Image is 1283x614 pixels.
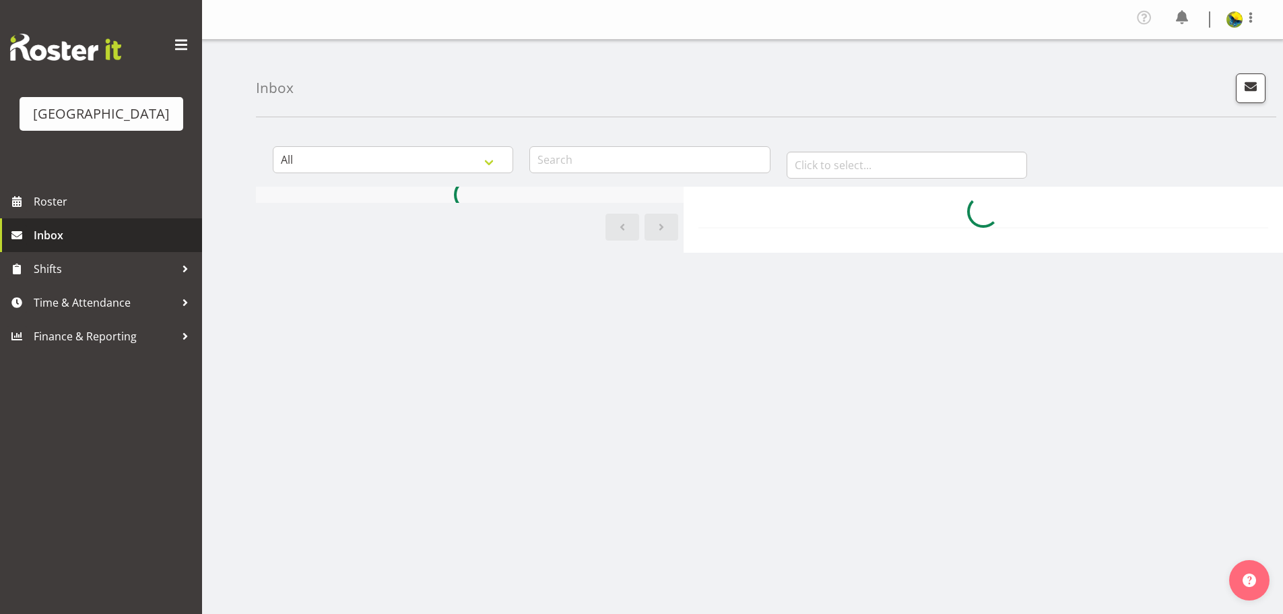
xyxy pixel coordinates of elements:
a: Previous page [605,214,639,241]
img: gemma-hall22491374b5f274993ff8414464fec47f.png [1226,11,1243,28]
div: [GEOGRAPHIC_DATA] [33,104,170,124]
h4: Inbox [256,80,294,96]
span: Inbox [34,225,195,245]
span: Finance & Reporting [34,326,175,346]
a: Next page [645,214,678,241]
input: Search [529,146,770,173]
span: Time & Attendance [34,293,175,313]
input: Click to select... [787,152,1027,179]
img: help-xxl-2.png [1243,574,1256,587]
span: Roster [34,191,195,212]
img: Rosterit website logo [10,34,121,61]
span: Shifts [34,259,175,279]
